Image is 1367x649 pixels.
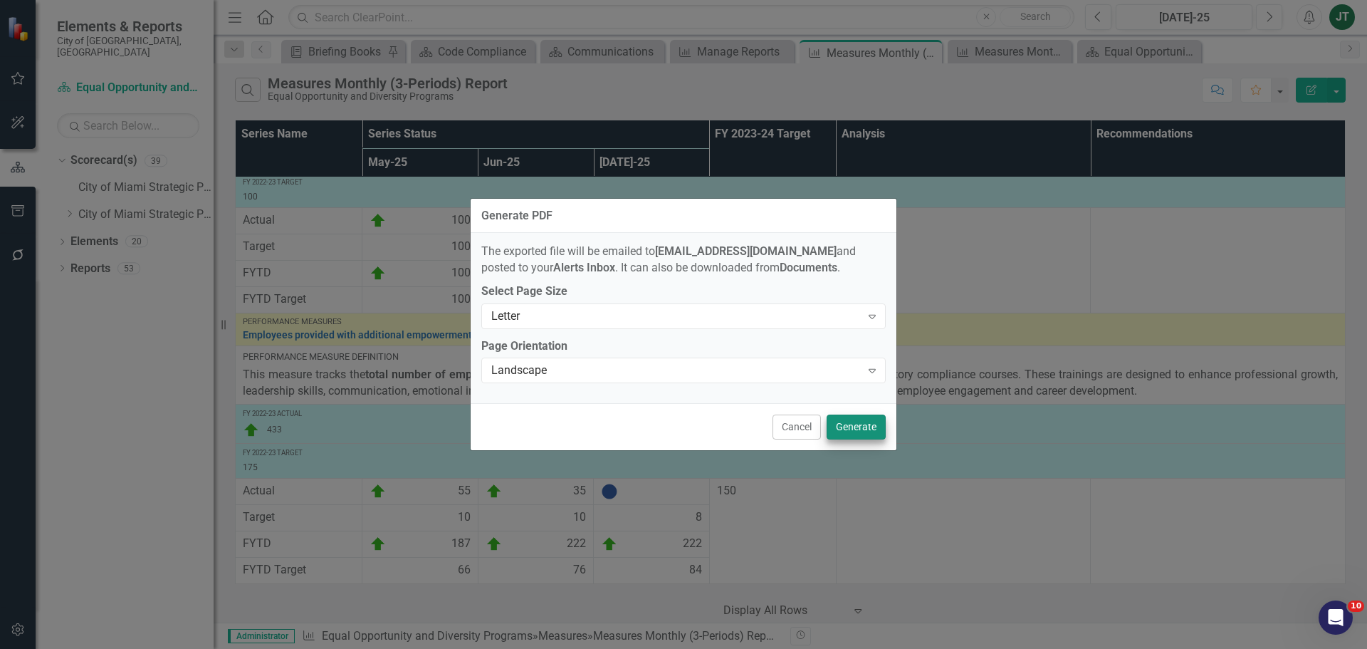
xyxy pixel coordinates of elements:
button: Generate [827,415,886,440]
strong: [EMAIL_ADDRESS][DOMAIN_NAME] [655,244,837,258]
label: Page Orientation [481,338,886,355]
iframe: Intercom live chat [1319,601,1353,635]
span: 10 [1348,601,1364,612]
strong: Alerts Inbox [553,261,615,274]
div: Generate PDF [481,209,552,222]
strong: Documents [780,261,837,274]
button: Cancel [772,415,821,440]
div: Letter [491,308,861,324]
div: Landscape [491,363,861,379]
label: Select Page Size [481,284,886,300]
span: The exported file will be emailed to and posted to your . It can also be downloaded from . [481,244,856,274]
